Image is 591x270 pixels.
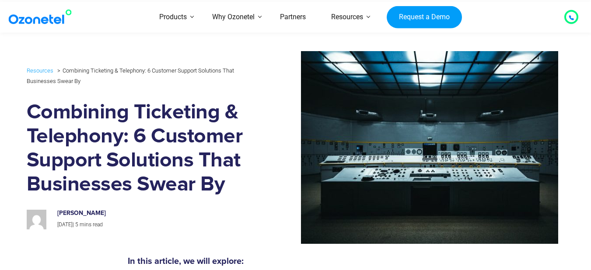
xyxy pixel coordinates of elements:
[199,2,267,33] a: Why Ozonetel
[80,222,103,228] span: mins read
[27,66,53,76] a: Resources
[147,2,199,33] a: Products
[267,2,318,33] a: Partners
[128,257,460,266] h5: In this article, we will explore:
[27,100,251,197] h1: Combining Ticketing & Telephony: 6 Customer Support Solutions That Businesses Swear By
[27,210,46,229] img: 4b37bf29a85883ff6b7148a8970fe41aab027afb6e69c8ab3d6dde174307cbd0
[387,6,462,28] a: Request a Demo
[57,220,242,230] p: |
[57,222,73,228] span: [DATE]
[318,2,376,33] a: Resources
[75,222,78,228] span: 5
[57,210,242,217] h6: [PERSON_NAME]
